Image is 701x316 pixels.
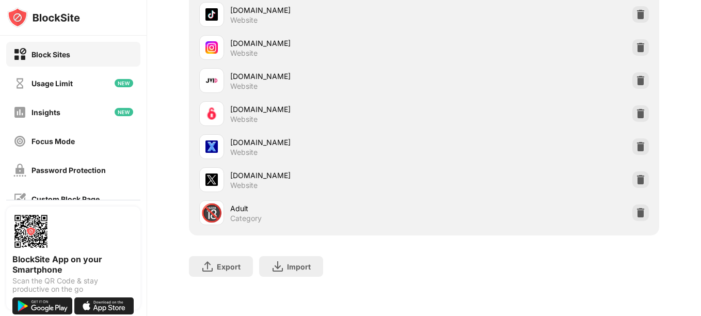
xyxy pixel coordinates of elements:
[31,108,60,117] div: Insights
[205,173,218,186] img: favicons
[7,7,80,28] img: logo-blocksite.svg
[287,262,311,271] div: Import
[13,77,26,90] img: time-usage-off.svg
[205,74,218,87] img: favicons
[31,79,73,88] div: Usage Limit
[115,79,133,87] img: new-icon.svg
[205,8,218,21] img: favicons
[31,50,70,59] div: Block Sites
[230,214,262,223] div: Category
[74,297,134,314] img: download-on-the-app-store.svg
[230,5,424,15] div: [DOMAIN_NAME]
[13,135,26,148] img: focus-off.svg
[230,38,424,49] div: [DOMAIN_NAME]
[115,108,133,116] img: new-icon.svg
[217,262,241,271] div: Export
[13,164,26,177] img: password-protection-off.svg
[230,115,258,124] div: Website
[31,166,106,175] div: Password Protection
[31,195,100,203] div: Custom Block Page
[12,254,134,275] div: BlockSite App on your Smartphone
[230,170,424,181] div: [DOMAIN_NAME]
[230,49,258,58] div: Website
[31,137,75,146] div: Focus Mode
[13,193,26,206] img: customize-block-page-off.svg
[230,82,258,91] div: Website
[205,41,218,54] img: favicons
[230,148,258,157] div: Website
[205,140,218,153] img: favicons
[12,297,72,314] img: get-it-on-google-play.svg
[201,202,222,224] div: 🔞
[230,137,424,148] div: [DOMAIN_NAME]
[230,104,424,115] div: [DOMAIN_NAME]
[12,213,50,250] img: options-page-qr-code.png
[230,203,424,214] div: Adult
[13,106,26,119] img: insights-off.svg
[230,15,258,25] div: Website
[12,277,134,293] div: Scan the QR Code & stay productive on the go
[230,71,424,82] div: [DOMAIN_NAME]
[230,181,258,190] div: Website
[205,107,218,120] img: favicons
[13,48,26,61] img: block-on.svg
